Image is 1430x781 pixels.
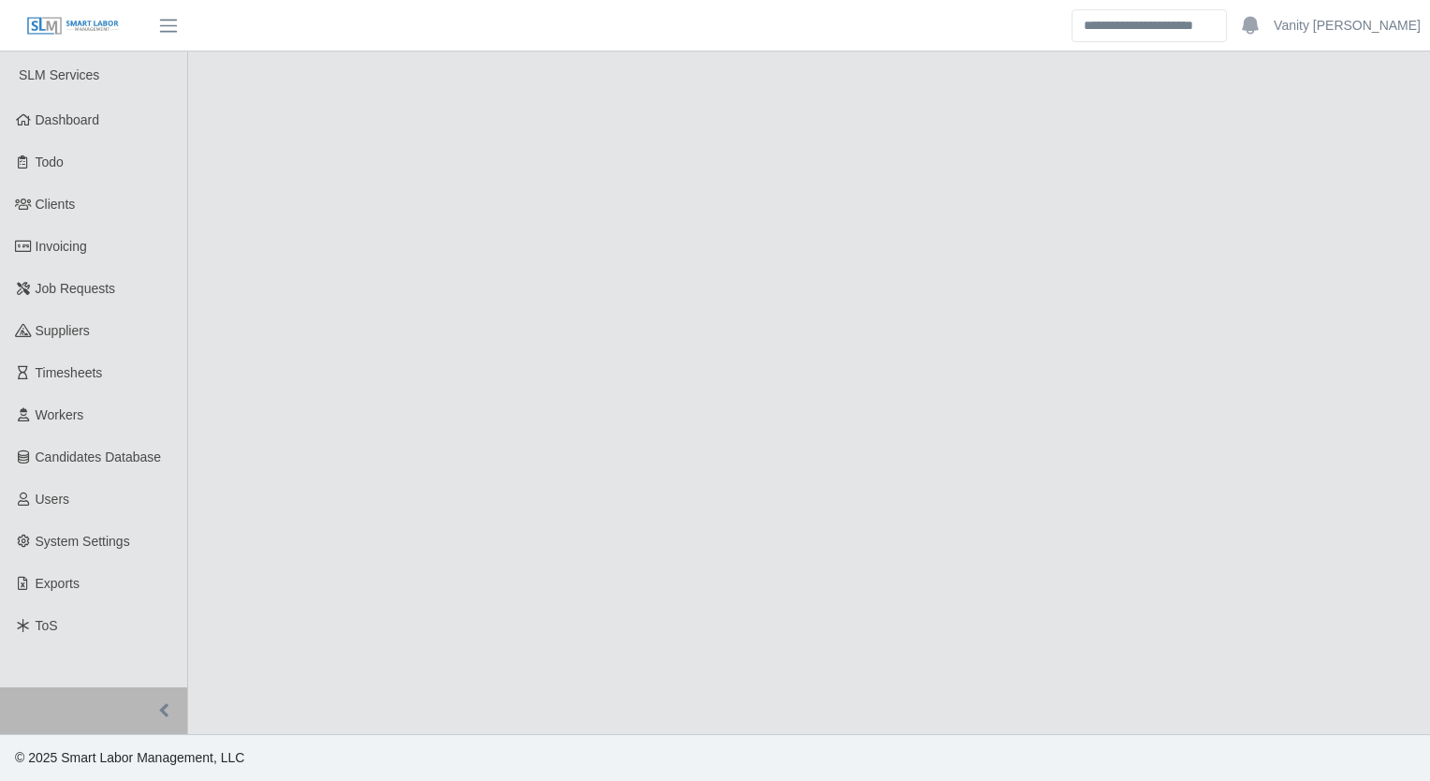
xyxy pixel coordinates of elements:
span: ToS [36,618,58,633]
span: Suppliers [36,323,90,338]
span: Clients [36,197,76,212]
span: SLM Services [19,67,99,82]
span: Invoicing [36,239,87,254]
span: © 2025 Smart Labor Management, LLC [15,750,244,765]
span: Users [36,492,70,507]
span: System Settings [36,534,130,549]
span: Dashboard [36,112,100,127]
span: Exports [36,576,80,591]
span: Timesheets [36,365,103,380]
input: Search [1072,9,1227,42]
span: Workers [36,407,84,422]
span: Todo [36,155,64,169]
span: Job Requests [36,281,116,296]
img: SLM Logo [26,16,120,37]
a: Vanity [PERSON_NAME] [1274,16,1421,36]
span: Candidates Database [36,449,162,464]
